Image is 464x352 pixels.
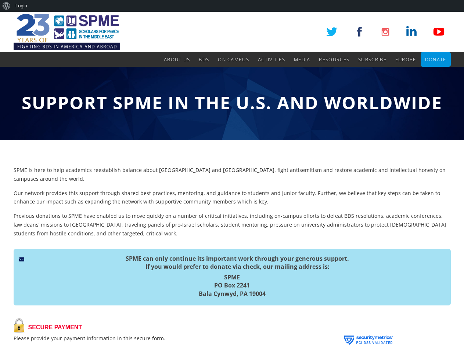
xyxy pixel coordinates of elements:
[22,91,442,114] span: Support SPME in the U.S. and Worldwide
[164,52,190,67] a: About Us
[258,56,285,63] span: Activities
[218,56,249,63] span: On Campus
[425,52,446,67] a: Donate
[319,52,349,67] a: Resources
[358,56,386,63] span: Subscribe
[199,52,209,67] a: BDS
[14,12,120,52] img: SPME
[395,56,416,63] span: Europe
[294,56,310,63] span: Media
[294,52,310,67] a: Media
[14,166,451,183] p: SPME is here to help academics reestablish balance about [GEOGRAPHIC_DATA] and [GEOGRAPHIC_DATA],...
[218,52,249,67] a: On Campus
[258,52,285,67] a: Activities
[19,254,445,271] h5: SPME can only continue its important work through your generous support. If you would prefer to d...
[358,52,386,67] a: Subscribe
[199,56,209,63] span: BDS
[14,189,451,206] p: Our network provides this support through shared best practices, mentoring, and guidance to stude...
[164,56,190,63] span: About Us
[425,56,446,63] span: Donate
[319,56,349,63] span: Resources
[395,52,416,67] a: Europe
[14,212,451,238] p: Previous donations to SPME have enabled us to move quickly on a number of critical initiatives, i...
[19,273,445,298] h5: SPME PO Box 2241 Bala Cynwyd, PA 19004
